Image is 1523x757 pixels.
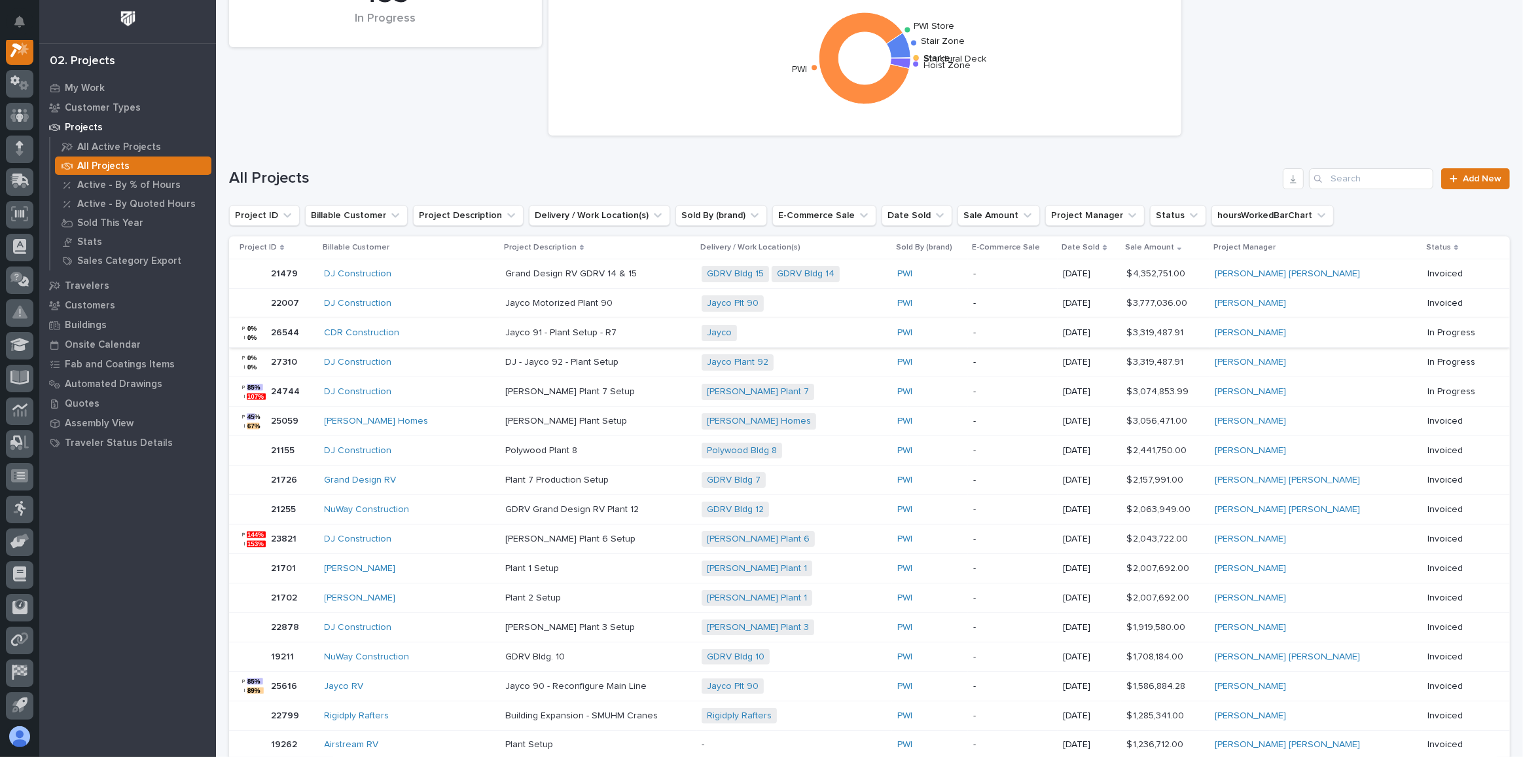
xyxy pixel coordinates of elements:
p: Active - By Quoted Hours [77,198,196,210]
tr: 1921119211 NuWay Construction GDRV Bldg. 10GDRV Bldg. 10 GDRV Bldg 10 PWI -[DATE]$ 1,708,184.00$ ... [229,642,1510,671]
p: [DATE] [1063,298,1115,309]
a: Sold This Year [50,213,216,232]
p: 21479 [271,266,300,280]
p: Date Sold [1062,240,1100,255]
a: NuWay Construction [325,652,410,663]
p: Invoiced [1427,711,1489,722]
p: Invoiced [1427,475,1489,486]
a: DJ Construction [325,268,392,280]
p: [PERSON_NAME] Plant 7 Setup [505,384,637,397]
h1: All Projects [229,169,1278,188]
p: Plant 7 Production Setup [505,472,611,486]
a: PWI [897,475,912,486]
a: [PERSON_NAME] Plant 7 [707,386,809,397]
p: [PERSON_NAME] Plant 6 Setup [505,531,638,545]
p: [DATE] [1063,504,1115,515]
p: 21701 [271,561,298,574]
p: 22878 [271,619,302,633]
input: Search [1309,168,1433,189]
a: DJ Construction [325,622,392,633]
tr: 2147921479 DJ Construction Grand Design RV GDRV 14 & 15Grand Design RV GDRV 14 & 15 GDRV Bldg 15 ... [229,259,1510,289]
p: DJ - Jayco 92 - Plant Setup [505,354,621,368]
a: GDRV Bldg 15 [707,268,764,280]
a: Stats [50,232,216,251]
p: [DATE] [1063,681,1115,692]
a: [PERSON_NAME] [PERSON_NAME] [1215,475,1360,486]
p: In Progress [1427,386,1489,397]
a: [PERSON_NAME] Plant 1 [707,593,807,604]
p: $ 2,007,692.00 [1126,590,1192,604]
a: [PERSON_NAME] Plant 1 [707,563,807,574]
a: Customer Types [39,98,216,117]
text: Hoist Zone [923,61,971,70]
a: Automated Drawings [39,374,216,394]
p: [DATE] [1063,475,1115,486]
p: - [702,739,887,750]
a: [PERSON_NAME] Homes [707,416,811,427]
p: - [973,268,1053,280]
a: All Active Projects [50,138,216,156]
p: Sold This Year [77,217,143,229]
p: Invoiced [1427,563,1489,574]
a: [PERSON_NAME] [1215,563,1286,574]
div: Notifications [16,16,33,37]
p: Invoiced [1427,593,1489,604]
button: Status [1150,205,1206,226]
a: [PERSON_NAME] [325,593,396,604]
tr: 2170221702 [PERSON_NAME] Plant 2 SetupPlant 2 Setup [PERSON_NAME] Plant 1 PWI -[DATE]$ 2,007,692.... [229,583,1510,613]
p: Travelers [65,280,109,292]
p: [DATE] [1063,268,1115,280]
tr: 2172621726 Grand Design RV Plant 7 Production SetupPlant 7 Production Setup GDRV Bldg 7 PWI -[DAT... [229,466,1510,495]
button: Project ID [229,205,300,226]
p: [DATE] [1063,652,1115,663]
p: - [973,681,1053,692]
p: 26544 [271,325,302,339]
p: Plant 1 Setup [505,561,562,574]
p: Jayco 90 - Reconfigure Main Line [505,678,649,692]
a: Jayco Plant 92 [707,357,768,368]
p: [PERSON_NAME] Plant 3 Setup [505,619,637,633]
button: Project Description [413,205,524,226]
p: Project Manager [1213,240,1276,255]
a: [PERSON_NAME] [1215,681,1286,692]
p: 21726 [271,472,300,486]
a: PWI [897,504,912,515]
p: - [973,416,1053,427]
a: PWI [897,445,912,456]
a: PWI [897,357,912,368]
p: $ 1,919,580.00 [1126,619,1188,633]
p: $ 2,441,750.00 [1126,443,1189,456]
a: [PERSON_NAME] Homes [325,416,429,427]
p: $ 3,319,487.91 [1126,354,1186,368]
text: Structural Deck [923,54,986,64]
p: - [973,563,1053,574]
p: Invoiced [1427,739,1489,750]
p: [DATE] [1063,327,1115,339]
p: [DATE] [1063,386,1115,397]
a: [PERSON_NAME] [1215,445,1286,456]
p: Assembly View [65,418,134,430]
p: Invoiced [1427,416,1489,427]
p: Fab and Coatings Items [65,359,175,371]
p: Invoiced [1427,445,1489,456]
tr: 2279922799 Rigidply Rafters Building Expansion - SMUHM CranesBuilding Expansion - SMUHM Cranes Ri... [229,701,1510,730]
a: Jayco Plt 90 [707,298,759,309]
p: $ 2,157,991.00 [1126,472,1186,486]
p: $ 1,708,184.00 [1126,649,1186,663]
p: GDRV Grand Design RV Plant 12 [505,502,641,515]
a: [PERSON_NAME] [PERSON_NAME] [1215,268,1360,280]
a: [PERSON_NAME] [1215,534,1286,545]
a: Add New [1441,168,1510,189]
p: - [973,357,1053,368]
p: 19262 [271,737,300,750]
a: My Work [39,78,216,98]
p: $ 1,285,341.00 [1126,708,1187,722]
a: GDRV Bldg 12 [707,504,764,515]
div: In Progress [251,12,520,39]
p: All Active Projects [77,141,161,153]
p: Status [1426,240,1451,255]
a: Fab and Coatings Items [39,354,216,374]
text: PWI [792,65,807,75]
a: [PERSON_NAME] Plant 3 [707,622,809,633]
